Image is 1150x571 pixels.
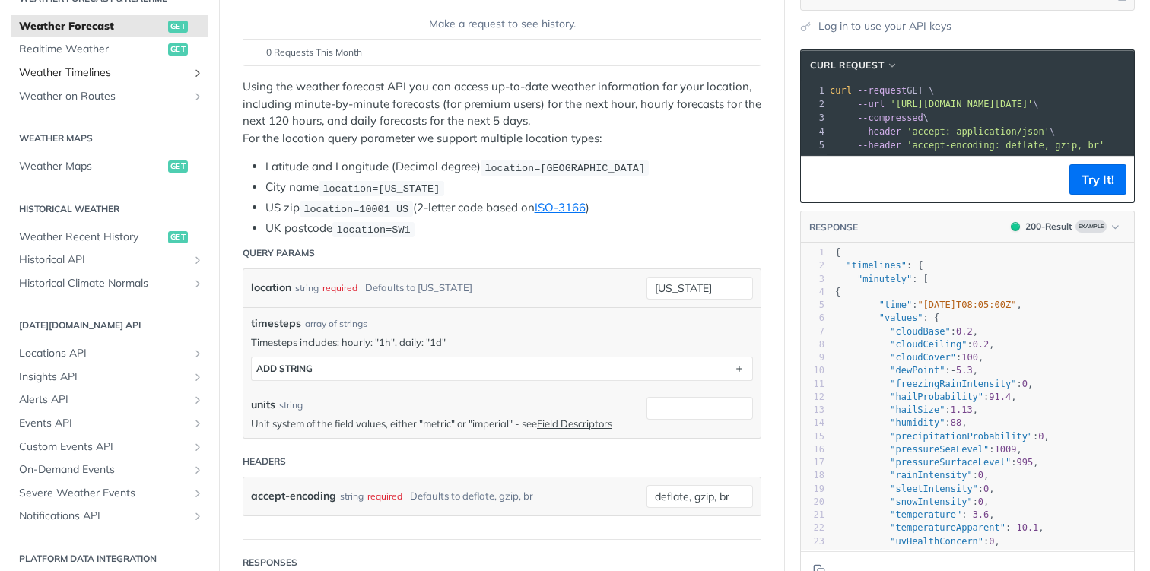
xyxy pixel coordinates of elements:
span: Weather on Routes [19,89,188,104]
div: 1 [801,246,824,259]
span: 0 [1038,431,1044,442]
span: : , [835,339,995,350]
span: Historical API [19,252,188,268]
div: Query Params [243,246,315,260]
span: 0 Requests This Month [266,46,362,59]
label: units [251,397,275,413]
span: : , [835,470,989,481]
span: : , [835,509,995,520]
span: \ [830,99,1039,109]
div: 4 [801,286,824,299]
a: Events APIShow subpages for Events API [11,412,208,435]
div: 1 [801,84,827,97]
div: Defaults to deflate, gzip, br [410,485,533,507]
a: Realtime Weatherget [11,38,208,61]
h2: Historical Weather [11,202,208,216]
button: Show subpages for Alerts API [192,394,204,406]
span: { [835,247,840,258]
button: Try It! [1069,164,1126,195]
span: : { [835,312,939,323]
span: Locations API [19,346,188,361]
span: "temperature" [890,509,961,520]
h2: [DATE][DOMAIN_NAME] API [11,319,208,332]
label: accept-encoding [251,485,336,507]
span: 995 [1016,457,1033,468]
span: get [168,21,188,33]
div: string [295,277,319,299]
a: Weather Forecastget [11,15,208,38]
div: 14 [801,417,824,430]
a: Weather Recent Historyget [11,226,208,249]
div: 6 [801,312,824,325]
button: Show subpages for Events API [192,417,204,430]
span: "sleetIntensity" [890,484,978,494]
span: 5.3 [956,365,973,376]
div: required [367,485,402,507]
span: : { [835,260,923,271]
div: 5 [801,299,824,312]
a: Weather on RoutesShow subpages for Weather on Routes [11,85,208,108]
a: Severe Weather EventsShow subpages for Severe Weather Events [11,482,208,505]
span: --request [857,85,907,96]
button: Show subpages for Insights API [192,371,204,383]
div: 13 [801,404,824,417]
span: timesteps [251,316,301,331]
span: 'accept-encoding: deflate, gzip, br' [907,140,1104,151]
div: 3 [801,111,827,125]
span: "precipitationProbability" [890,431,1033,442]
span: "temperatureApparent" [890,522,1005,533]
button: Show subpages for Weather Timelines [192,67,204,79]
div: 5 [801,138,827,152]
span: 91.4 [989,392,1011,402]
span: : , [835,431,1050,442]
span: "hailSize" [890,404,945,415]
span: get [168,160,188,173]
span: : , [835,522,1044,533]
span: location=[GEOGRAPHIC_DATA] [484,162,645,173]
li: City name [265,179,761,196]
span: "[DATE]T08:05:00Z" [917,300,1016,310]
button: Show subpages for Historical API [192,254,204,266]
span: 0.2 [973,339,990,350]
span: Insights API [19,370,188,385]
span: 200 [1011,222,1020,231]
span: : , [835,484,995,494]
span: 0 [983,484,989,494]
div: array of strings [305,317,367,331]
div: 24 [801,548,824,561]
a: Historical APIShow subpages for Historical API [11,249,208,271]
span: cURL Request [810,59,884,72]
div: 2 [801,97,827,111]
button: Copy to clipboard [808,168,830,191]
span: Notifications API [19,509,188,524]
span: - [1011,522,1016,533]
div: 23 [801,535,824,548]
span: - [967,509,972,520]
span: 0 [989,536,994,547]
span: "time" [879,300,912,310]
a: Historical Climate NormalsShow subpages for Historical Climate Normals [11,272,208,295]
span: : , [835,392,1017,402]
a: Custom Events APIShow subpages for Custom Events API [11,436,208,458]
a: Weather Mapsget [11,155,208,178]
span: \ [830,126,1055,137]
button: Show subpages for Locations API [192,347,204,360]
span: "pressureSurfaceLevel" [890,457,1011,468]
span: Alerts API [19,392,188,408]
span: 100 [961,352,978,363]
div: 12 [801,391,824,404]
span: curl [830,85,852,96]
p: Using the weather forecast API you can access up-to-date weather information for your location, i... [243,78,761,147]
div: 16 [801,443,824,456]
div: Headers [243,455,286,468]
div: 11 [801,378,824,391]
span: 0.2 [956,326,973,337]
span: : , [835,379,1033,389]
span: "freezingRainIntensity" [890,379,1016,389]
span: Weather Recent History [19,230,164,245]
span: : , [835,444,1022,455]
div: 22 [801,522,824,535]
div: 8 [801,338,824,351]
span: --header [857,126,901,137]
span: --url [857,99,885,109]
